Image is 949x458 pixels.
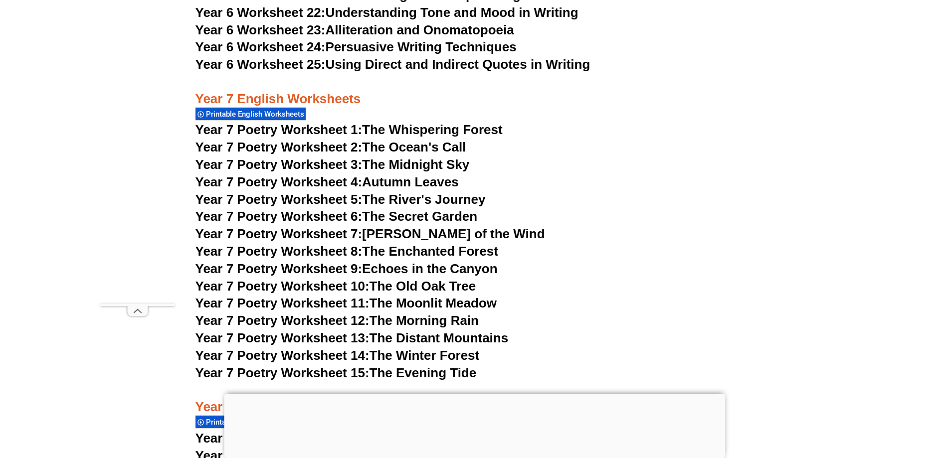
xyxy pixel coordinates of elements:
[195,22,514,37] a: Year 6 Worksheet 23:Alliteration and Onomatopoeia
[195,365,477,380] a: Year 7 Poetry Worksheet 15:The Evening Tide
[195,348,370,363] span: Year 7 Poetry Worksheet 14:
[195,226,545,241] a: Year 7 Poetry Worksheet 7:[PERSON_NAME] of the Wind
[195,209,478,224] a: Year 7 Poetry Worksheet 6:The Secret Garden
[195,348,480,363] a: Year 7 Poetry Worksheet 14:The Winter Forest
[195,140,466,154] a: Year 7 Poetry Worksheet 2:The Ocean's Call
[195,261,498,276] a: Year 7 Poetry Worksheet 9:Echoes in the Canyon
[195,382,754,416] h3: Year 8 English Worksheets
[195,226,363,241] span: Year 7 Poetry Worksheet 7:
[195,39,326,54] span: Year 6 Worksheet 24:
[206,418,307,427] span: Printable English Worksheets
[195,74,754,108] h3: Year 7 English Worksheets
[195,279,476,294] a: Year 7 Poetry Worksheet 10:The Old Oak Tree
[195,279,370,294] span: Year 7 Poetry Worksheet 10:
[195,174,459,189] a: Year 7 Poetry Worksheet 4:Autumn Leaves
[100,23,175,304] iframe: Advertisement
[195,174,363,189] span: Year 7 Poetry Worksheet 4:
[195,330,370,345] span: Year 7 Poetry Worksheet 13:
[195,157,470,172] a: Year 7 Poetry Worksheet 3:The Midnight Sky
[195,39,517,54] a: Year 6 Worksheet 24:Persuasive Writing Techniques
[195,313,370,328] span: Year 7 Poetry Worksheet 12:
[195,192,363,207] span: Year 7 Poetry Worksheet 5:
[195,296,497,310] a: Year 7 Poetry Worksheet 11:The Moonlit Meadow
[783,345,949,458] iframe: Chat Widget
[195,107,306,121] div: Printable English Worksheets
[195,261,363,276] span: Year 7 Poetry Worksheet 9:
[195,415,306,429] div: Printable English Worksheets
[195,157,363,172] span: Year 7 Poetry Worksheet 3:
[195,330,509,345] a: Year 7 Poetry Worksheet 13:The Distant Mountains
[195,5,326,20] span: Year 6 Worksheet 22:
[224,394,725,456] iframe: Advertisement
[195,313,479,328] a: Year 7 Poetry Worksheet 12:The Morning Rain
[206,110,307,119] span: Printable English Worksheets
[195,244,498,259] a: Year 7 Poetry Worksheet 8:The Enchanted Forest
[195,431,363,446] span: Year 8 Poetry Worksheet 1:
[195,431,547,446] a: Year 8 Poetry Worksheet 1:Whispers of the Autumn Wind
[195,192,486,207] a: Year 7 Poetry Worksheet 5:The River's Journey
[195,122,363,137] span: Year 7 Poetry Worksheet 1:
[195,122,503,137] a: Year 7 Poetry Worksheet 1:The Whispering Forest
[195,57,326,72] span: Year 6 Worksheet 25:
[195,140,363,154] span: Year 7 Poetry Worksheet 2:
[195,5,578,20] a: Year 6 Worksheet 22:Understanding Tone and Mood in Writing
[195,296,370,310] span: Year 7 Poetry Worksheet 11:
[195,209,363,224] span: Year 7 Poetry Worksheet 6:
[195,22,326,37] span: Year 6 Worksheet 23:
[195,365,370,380] span: Year 7 Poetry Worksheet 15:
[195,57,590,72] a: Year 6 Worksheet 25:Using Direct and Indirect Quotes in Writing
[195,244,363,259] span: Year 7 Poetry Worksheet 8:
